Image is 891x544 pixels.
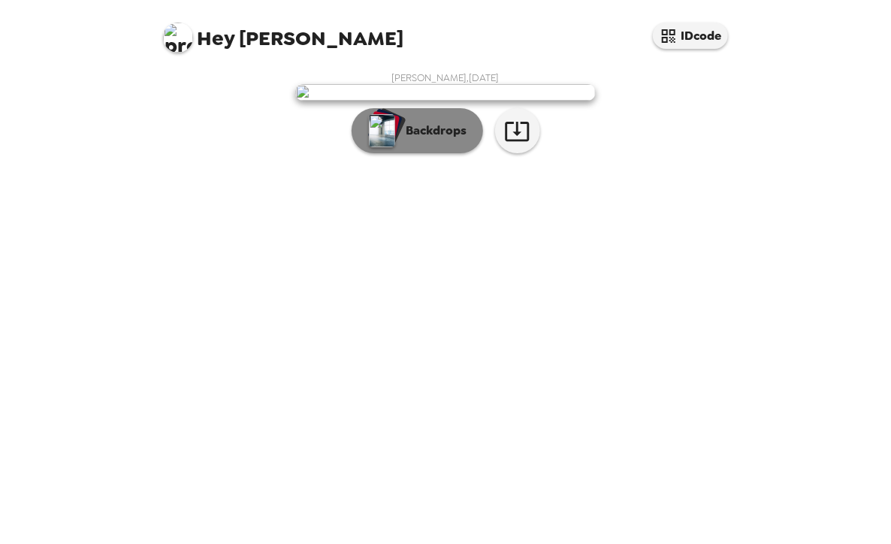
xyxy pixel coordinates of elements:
[197,25,234,52] span: Hey
[295,84,596,101] img: user
[352,108,483,153] button: Backdrops
[653,23,728,49] button: IDcode
[163,15,403,49] span: [PERSON_NAME]
[399,122,467,140] p: Backdrops
[163,23,193,53] img: profile pic
[392,71,500,84] span: [PERSON_NAME] , [DATE]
